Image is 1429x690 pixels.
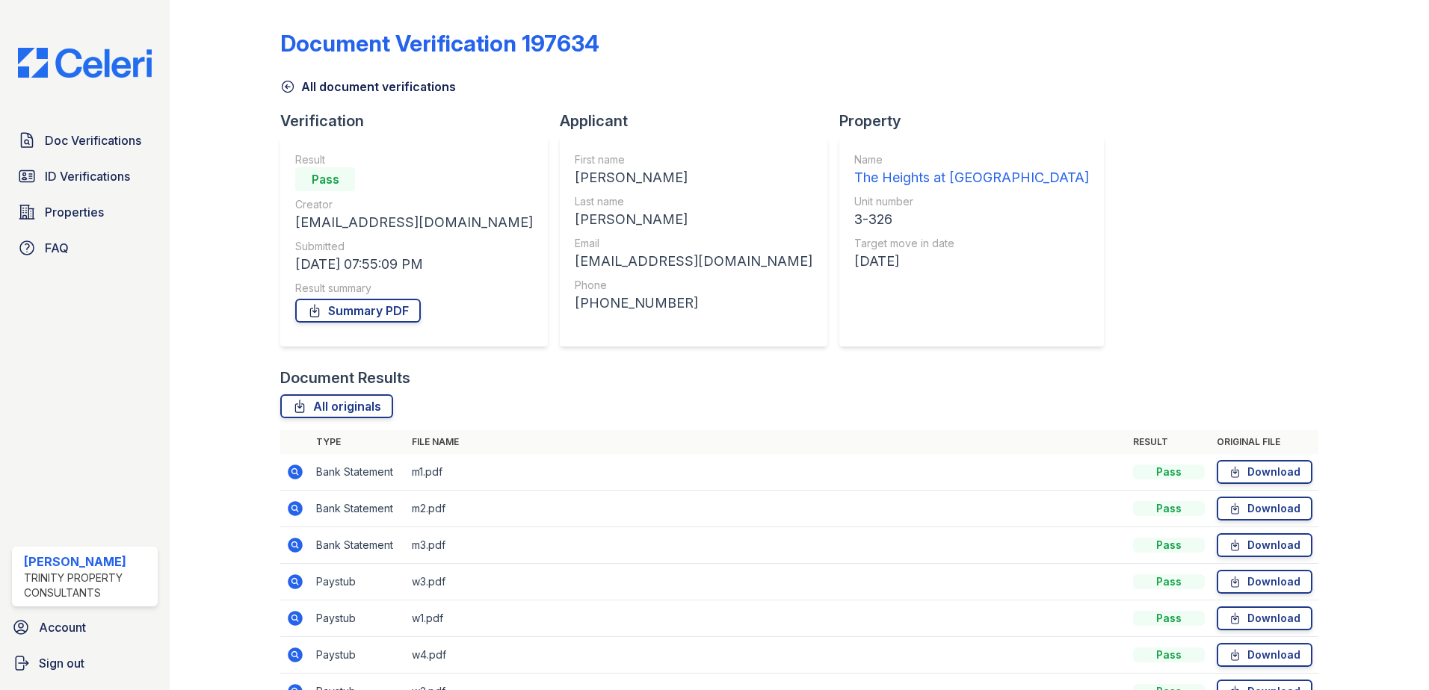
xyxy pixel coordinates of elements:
div: Unit number [854,194,1089,209]
a: Account [6,612,164,642]
span: Account [39,618,86,636]
div: [DATE] [854,251,1089,272]
span: Properties [45,203,104,221]
span: ID Verifications [45,167,130,185]
div: Target move in date [854,236,1089,251]
div: Submitted [295,239,533,254]
a: Download [1217,460,1312,484]
div: [PERSON_NAME] [575,209,812,230]
div: Pass [1133,611,1205,626]
div: Property [839,111,1116,131]
td: Paystub [310,564,406,600]
div: Pass [1133,464,1205,479]
a: Download [1217,570,1312,594]
td: w3.pdf [406,564,1127,600]
div: Document Results [280,367,410,388]
div: Email [575,236,812,251]
div: [PERSON_NAME] [24,553,152,571]
span: Doc Verifications [45,131,141,149]
th: Type [310,430,406,454]
td: Paystub [310,600,406,637]
a: All originals [280,394,393,418]
a: FAQ [12,233,158,263]
div: Verification [280,111,560,131]
td: w1.pdf [406,600,1127,637]
a: Doc Verifications [12,125,158,155]
div: Pass [1133,538,1205,553]
td: w4.pdf [406,637,1127,674]
a: All document verifications [280,78,456,96]
div: Applicant [560,111,839,131]
a: Summary PDF [295,299,421,323]
th: Result [1127,430,1211,454]
a: Download [1217,533,1312,557]
a: Name The Heights at [GEOGRAPHIC_DATA] [854,152,1089,188]
td: m1.pdf [406,454,1127,491]
div: Last name [575,194,812,209]
a: Download [1217,643,1312,667]
a: Download [1217,606,1312,630]
a: ID Verifications [12,161,158,191]
td: m2.pdf [406,491,1127,527]
div: Name [854,152,1089,167]
div: Result summary [295,281,533,296]
div: Trinity Property Consultants [24,571,152,600]
td: Bank Statement [310,491,406,527]
div: 3-326 [854,209,1089,230]
div: Document Verification 197634 [280,30,599,57]
div: [DATE] 07:55:09 PM [295,254,533,275]
td: Paystub [310,637,406,674]
div: The Heights at [GEOGRAPHIC_DATA] [854,167,1089,188]
td: Bank Statement [310,527,406,564]
a: Sign out [6,648,164,678]
div: Result [295,152,533,167]
div: Pass [1133,574,1205,589]
span: FAQ [45,239,69,257]
a: Download [1217,497,1312,520]
div: [PERSON_NAME] [575,167,812,188]
td: Bank Statement [310,454,406,491]
div: Pass [295,167,355,191]
div: Phone [575,278,812,293]
div: Pass [1133,501,1205,516]
div: Creator [295,197,533,212]
div: [EMAIL_ADDRESS][DOMAIN_NAME] [295,212,533,233]
th: Original file [1211,430,1318,454]
a: Properties [12,197,158,227]
th: File name [406,430,1127,454]
td: m3.pdf [406,527,1127,564]
div: [PHONE_NUMBER] [575,293,812,314]
div: First name [575,152,812,167]
span: Sign out [39,654,84,672]
div: Pass [1133,647,1205,662]
img: CE_Logo_Blue-a8612792a0a2168367f1c8372b55b34899dd931a85d93a1a3d3e32e68fde9ad4.png [6,48,164,78]
div: [EMAIL_ADDRESS][DOMAIN_NAME] [575,251,812,272]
